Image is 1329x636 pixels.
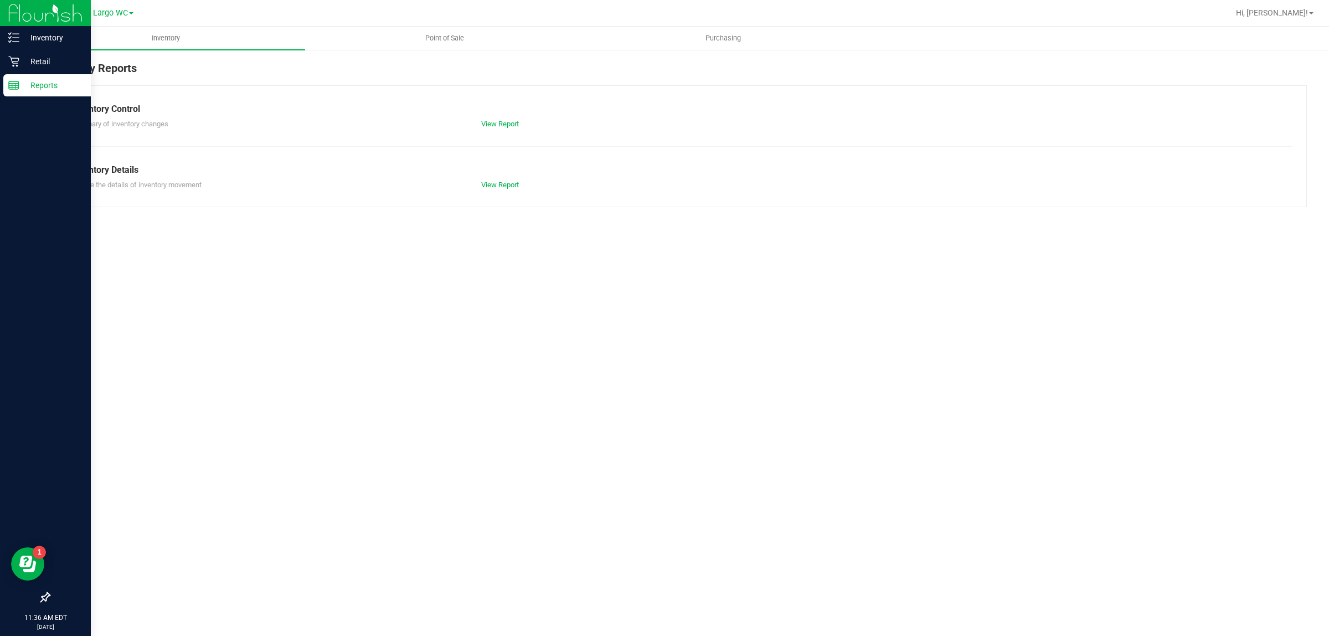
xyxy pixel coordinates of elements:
[5,613,86,623] p: 11:36 AM EDT
[71,120,168,128] span: Summary of inventory changes
[481,181,519,189] a: View Report
[27,27,305,50] a: Inventory
[49,60,1307,85] div: Inventory Reports
[8,80,19,91] inline-svg: Reports
[584,27,862,50] a: Purchasing
[410,33,479,43] span: Point of Sale
[71,181,202,189] span: Explore the details of inventory movement
[71,163,1284,177] div: Inventory Details
[71,102,1284,116] div: Inventory Control
[11,547,44,581] iframe: Resource center
[93,8,128,18] span: Largo WC
[1236,8,1308,17] span: Hi, [PERSON_NAME]!
[691,33,756,43] span: Purchasing
[481,120,519,128] a: View Report
[8,56,19,67] inline-svg: Retail
[137,33,195,43] span: Inventory
[19,31,86,44] p: Inventory
[305,27,584,50] a: Point of Sale
[19,55,86,68] p: Retail
[33,546,46,559] iframe: Resource center unread badge
[5,623,86,631] p: [DATE]
[19,79,86,92] p: Reports
[8,32,19,43] inline-svg: Inventory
